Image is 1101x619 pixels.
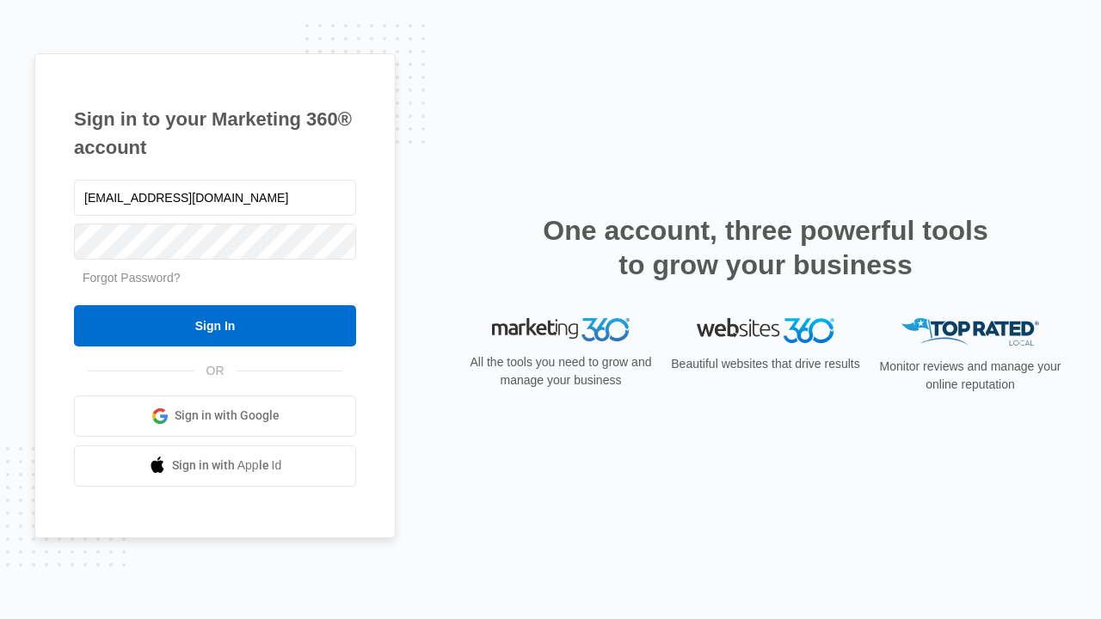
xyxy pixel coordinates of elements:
[74,305,356,346] input: Sign In
[492,318,630,342] img: Marketing 360
[74,180,356,216] input: Email
[697,318,834,343] img: Websites 360
[874,358,1067,394] p: Monitor reviews and manage your online reputation
[175,407,280,425] span: Sign in with Google
[172,457,282,475] span: Sign in with Apple Id
[83,271,181,285] a: Forgot Password?
[464,353,657,389] p: All the tools you need to grow and manage your business
[194,362,237,380] span: OR
[538,213,993,282] h2: One account, three powerful tools to grow your business
[74,395,356,437] a: Sign in with Google
[74,445,356,487] a: Sign in with Apple Id
[669,355,862,373] p: Beautiful websites that drive results
[74,105,356,162] h1: Sign in to your Marketing 360® account
[901,318,1039,346] img: Top Rated Local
